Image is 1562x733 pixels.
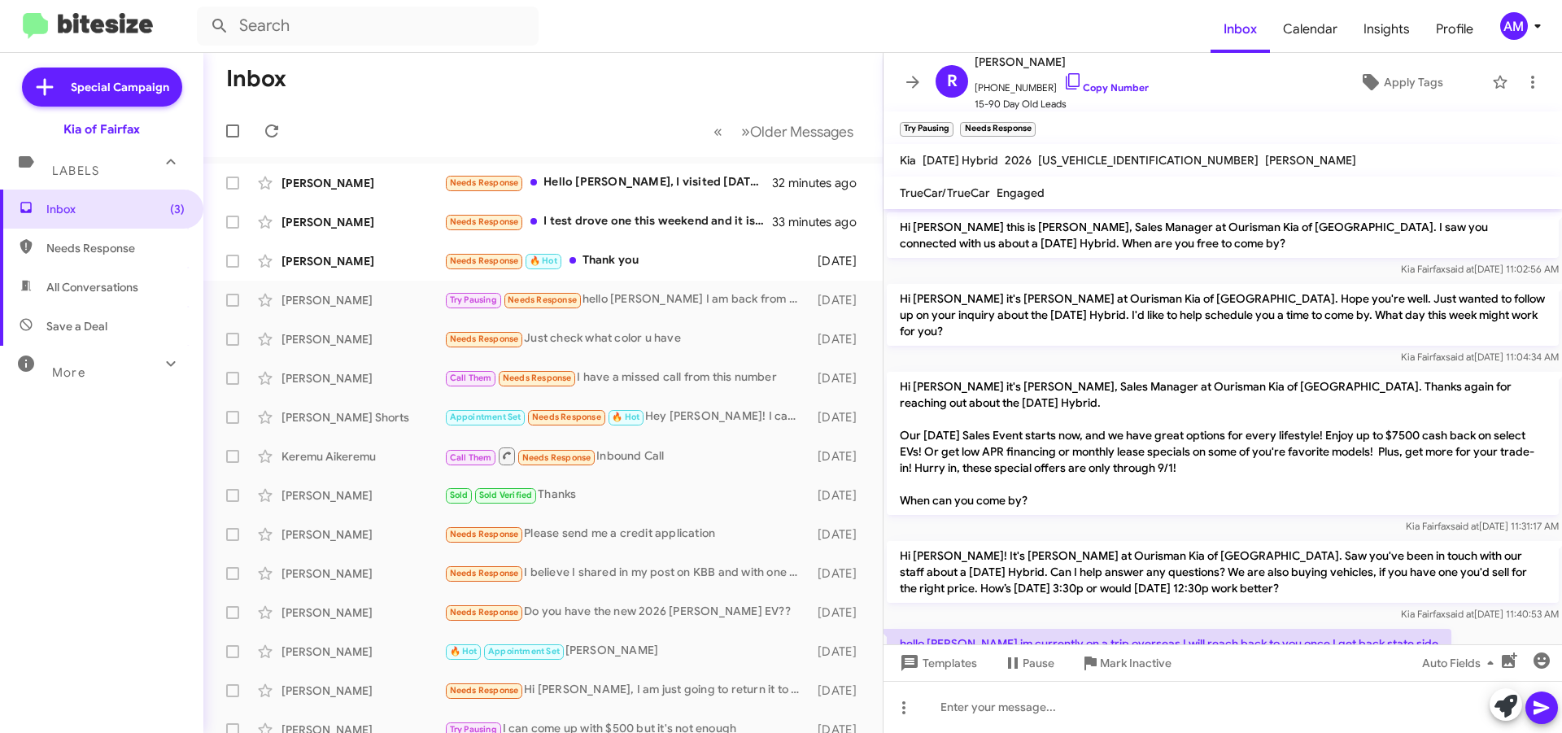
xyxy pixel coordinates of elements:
span: Engaged [997,185,1045,200]
div: Just check what color u have [444,329,809,348]
span: 🔥 Hot [530,255,557,266]
span: More [52,365,85,380]
span: Needs Response [450,568,519,578]
div: [PERSON_NAME] [281,175,444,191]
div: Do you have the new 2026 [PERSON_NAME] EV?? [444,603,809,622]
div: [PERSON_NAME] [281,214,444,230]
div: Thank you [444,251,809,270]
button: Templates [884,648,990,678]
a: Special Campaign [22,68,182,107]
a: Inbox [1211,6,1270,53]
span: said at [1446,351,1474,363]
div: Hey [PERSON_NAME]! I can stop by in a few minutes, after my meeting. [444,408,809,426]
span: said at [1446,608,1474,620]
p: Hi [PERSON_NAME]! It's [PERSON_NAME] at Ourisman Kia of [GEOGRAPHIC_DATA]. Saw you've been in tou... [887,541,1559,603]
span: Kia Fairfax [DATE] 11:02:56 AM [1401,263,1559,275]
p: Hi [PERSON_NAME] this is [PERSON_NAME], Sales Manager at Ourisman Kia of [GEOGRAPHIC_DATA]. I saw... [887,212,1559,258]
div: [PERSON_NAME] [281,565,444,582]
div: [DATE] [809,526,870,543]
div: [DATE] [809,370,870,386]
span: 15-90 Day Old Leads [975,96,1149,112]
span: [PHONE_NUMBER] [975,72,1149,96]
div: [DATE] [809,604,870,621]
span: Pause [1023,648,1054,678]
button: Previous [704,115,732,148]
nav: Page navigation example [705,115,863,148]
span: Call Them [450,452,492,463]
div: Kia of Fairfax [63,121,140,137]
a: Insights [1350,6,1423,53]
div: [DATE] [809,448,870,465]
div: 33 minutes ago [772,214,870,230]
span: Try Pausing [450,295,497,305]
span: Kia Fairfax [DATE] 11:31:17 AM [1406,520,1559,532]
a: Calendar [1270,6,1350,53]
span: Save a Deal [46,318,107,334]
span: (3) [170,201,185,217]
span: Needs Response [450,529,519,539]
span: Needs Response [450,685,519,696]
span: [PERSON_NAME] [1265,153,1356,168]
div: [PERSON_NAME] [281,370,444,386]
span: Kia Fairfax [DATE] 11:04:34 AM [1401,351,1559,363]
span: Needs Response [508,295,577,305]
div: [DATE] [809,683,870,699]
span: Needs Response [532,412,601,422]
div: [PERSON_NAME] [281,487,444,504]
button: Auto Fields [1409,648,1513,678]
span: Appointment Set [450,412,521,422]
span: 🔥 Hot [450,646,478,657]
div: [PERSON_NAME] [281,604,444,621]
small: Needs Response [960,122,1035,137]
span: » [741,121,750,142]
div: [PERSON_NAME] [444,642,809,661]
span: Needs Response [522,452,591,463]
input: Search [197,7,539,46]
span: Needs Response [450,607,519,617]
div: [PERSON_NAME] [281,292,444,308]
span: [PERSON_NAME] [975,52,1149,72]
div: [PERSON_NAME] [281,683,444,699]
span: Older Messages [750,123,853,141]
span: Templates [897,648,977,678]
span: Needs Response [450,216,519,227]
span: Sold [450,490,469,500]
span: Profile [1423,6,1486,53]
span: said at [1446,263,1474,275]
div: [DATE] [809,409,870,425]
div: [DATE] [809,565,870,582]
div: [PERSON_NAME] Shorts [281,409,444,425]
span: Needs Response [503,373,572,383]
span: « [713,121,722,142]
span: Inbox [46,201,185,217]
div: AM [1500,12,1528,40]
button: Next [731,115,863,148]
span: Mark Inactive [1100,648,1171,678]
span: said at [1451,520,1479,532]
button: Pause [990,648,1067,678]
span: Kia Fairfax [DATE] 11:40:53 AM [1401,608,1559,620]
a: Copy Number [1063,81,1149,94]
div: I believe I shared in my post on KBB and with one of your sales people that the battery was not c... [444,564,809,582]
span: Needs Response [46,240,185,256]
span: 2026 [1005,153,1032,168]
button: AM [1486,12,1544,40]
p: Hi [PERSON_NAME] it's [PERSON_NAME] at Ourisman Kia of [GEOGRAPHIC_DATA]. Hope you're well. Just ... [887,284,1559,346]
span: [DATE] Hybrid [923,153,998,168]
span: Needs Response [450,334,519,344]
div: I have a missed call from this number [444,369,809,387]
span: Needs Response [450,177,519,188]
small: Try Pausing [900,122,953,137]
div: [DATE] [809,292,870,308]
div: [PERSON_NAME] [281,526,444,543]
span: Special Campaign [71,79,169,95]
span: Sold Verified [479,490,533,500]
div: [DATE] [809,487,870,504]
button: Apply Tags [1317,68,1484,97]
span: Labels [52,164,99,178]
div: hello [PERSON_NAME] I am back from my trip. thank you for your patience I am interested in the [P... [444,290,809,309]
p: hello [PERSON_NAME] im currently on a trip overseas I will reach back to you once I get back stat... [887,629,1451,658]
